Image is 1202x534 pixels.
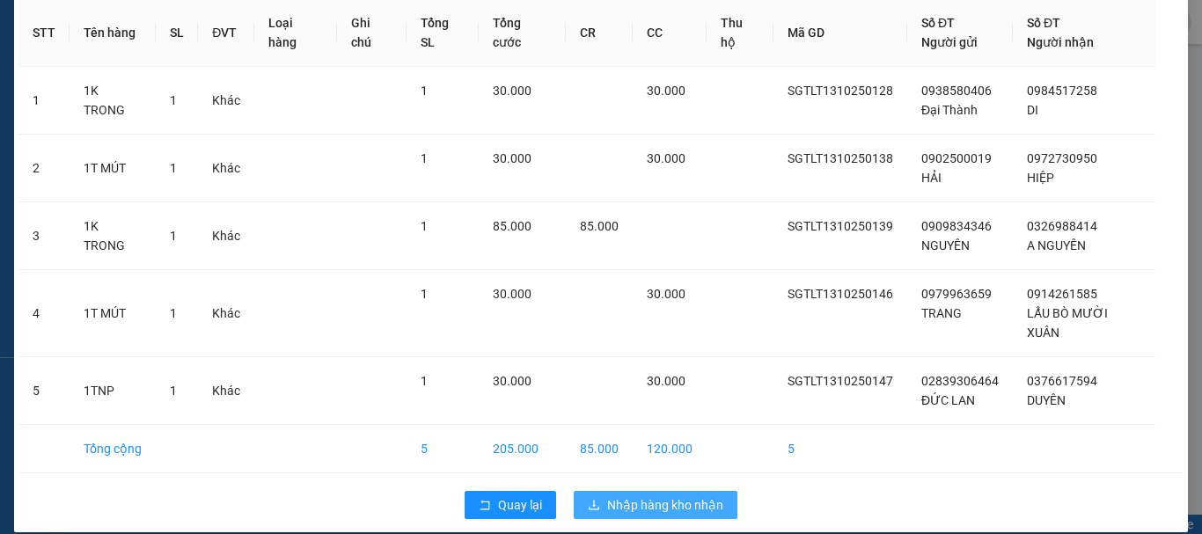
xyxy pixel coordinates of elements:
span: 0376617594 [1027,374,1097,388]
span: 0902500019 [921,151,992,165]
td: 1K TRONG [70,202,156,270]
span: 30.000 [647,374,685,388]
td: 3 [18,202,70,270]
span: 1 [421,287,428,301]
span: 1 [170,384,177,398]
span: A NGUYÊN [1027,238,1086,252]
td: Khác [198,357,254,425]
span: Số ĐT [1027,16,1060,30]
span: NGUYÊN [921,238,970,252]
td: Khác [198,270,254,357]
span: 30.000 [647,151,685,165]
span: Người nhận [1027,35,1094,49]
span: 30.000 [493,287,531,301]
span: 85.000 [493,219,531,233]
td: 5 [407,425,479,473]
span: 1 [421,151,428,165]
span: 1 [421,84,428,98]
span: Đại Thành [921,103,978,117]
span: Nhập hàng kho nhận [607,495,723,515]
td: 1T MÚT [70,270,156,357]
span: 30.000 [647,84,685,98]
td: Tổng cộng [70,425,156,473]
span: 02839306464 [921,374,999,388]
td: 85.000 [566,425,633,473]
td: 120.000 [633,425,707,473]
span: DI [1027,103,1038,117]
td: 1 [18,67,70,135]
span: 0984517258 [1027,84,1097,98]
td: 5 [773,425,907,473]
span: ĐỨC LAN [921,393,975,407]
span: 30.000 [493,151,531,165]
span: DUYÊN [1027,393,1066,407]
span: 1 [421,374,428,388]
span: SGTLT1310250138 [788,151,893,165]
span: 0909834346 [921,219,992,233]
td: 205.000 [479,425,565,473]
span: 0972730950 [1027,151,1097,165]
span: Người gửi [921,35,978,49]
span: 30.000 [493,374,531,388]
span: rollback [479,499,491,513]
span: 1 [421,219,428,233]
td: 1T MÚT [70,135,156,202]
span: 1 [170,229,177,243]
span: 0914261585 [1027,287,1097,301]
span: HIỆP [1027,171,1054,185]
span: download [588,499,600,513]
span: SGTLT1310250147 [788,374,893,388]
span: 0326988414 [1027,219,1097,233]
span: LẨU BÒ MƯỜI XUÂN [1027,306,1108,340]
span: SGTLT1310250146 [788,287,893,301]
td: 1K TRONG [70,67,156,135]
span: 0979963659 [921,287,992,301]
span: 85.000 [580,219,619,233]
td: Khác [198,202,254,270]
span: 1 [170,306,177,320]
span: 30.000 [647,287,685,301]
span: SGTLT1310250128 [788,84,893,98]
span: Số ĐT [921,16,955,30]
td: Khác [198,135,254,202]
td: 1TNP [70,357,156,425]
span: SGTLT1310250139 [788,219,893,233]
button: downloadNhập hàng kho nhận [574,491,737,519]
span: Quay lại [498,495,542,515]
span: 0938580406 [921,84,992,98]
td: 5 [18,357,70,425]
span: 1 [170,161,177,175]
button: rollbackQuay lại [465,491,556,519]
td: 4 [18,270,70,357]
span: HẢI [921,171,942,185]
span: TRANG [921,306,962,320]
td: 2 [18,135,70,202]
td: Khác [198,67,254,135]
span: 30.000 [493,84,531,98]
span: 1 [170,93,177,107]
